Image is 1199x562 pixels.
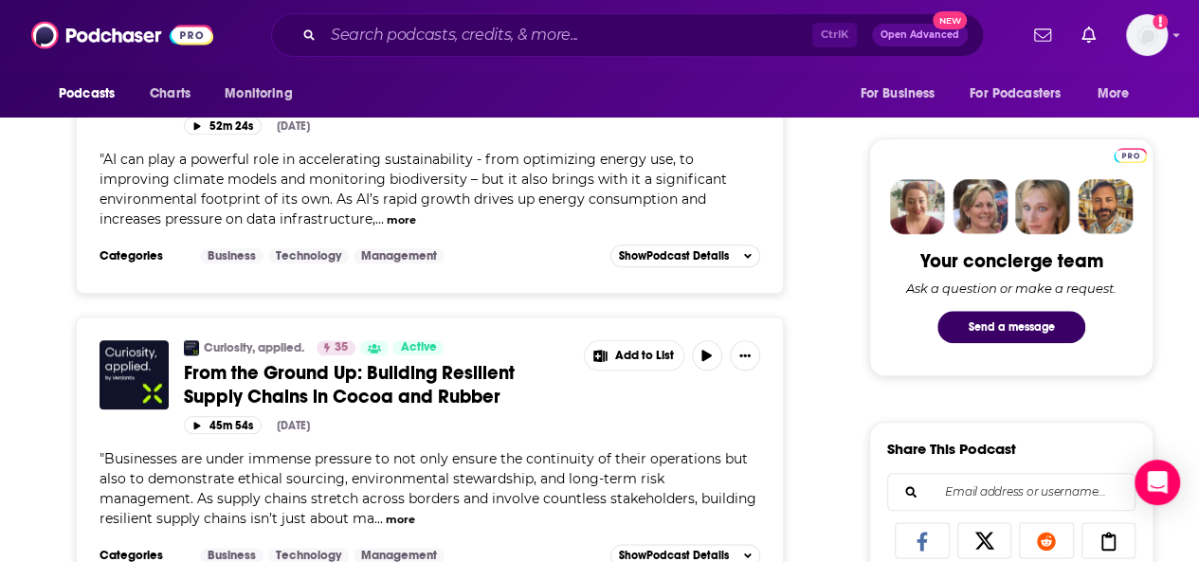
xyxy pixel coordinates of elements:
a: Management [354,248,445,263]
span: ... [374,510,383,527]
button: open menu [45,76,139,112]
span: " [100,151,727,227]
button: more [386,512,415,528]
div: Open Intercom Messenger [1135,460,1180,505]
div: Ask a question or make a request. [906,281,1117,296]
div: [DATE] [277,119,310,133]
span: AI can play a powerful role in accelerating sustainability - from optimizing energy use, to impro... [100,151,727,227]
div: Your concierge team [920,249,1103,273]
span: Ctrl K [812,23,857,47]
button: open menu [211,76,317,112]
a: Show notifications dropdown [1074,19,1103,51]
h3: Categories [100,248,185,263]
button: Show profile menu [1126,14,1168,56]
a: Active [392,340,444,355]
h3: Share This Podcast [887,440,1016,458]
img: Jules Profile [1015,179,1070,234]
a: Pro website [1114,145,1147,163]
span: ... [375,210,384,227]
a: 35 [317,340,355,355]
div: Search podcasts, credits, & more... [271,13,984,57]
a: Curiosity, applied. [204,340,304,355]
span: Active [400,338,436,357]
button: open menu [846,76,958,112]
button: open menu [957,76,1088,112]
span: Businesses are under immense pressure to not only ensure the continuity of their operations but a... [100,450,756,527]
button: Send a message [937,311,1085,343]
button: ShowPodcast Details [610,245,760,267]
span: Show Podcast Details [619,549,729,562]
span: Add to List [615,349,674,363]
div: Search followers [887,473,1135,511]
span: Podcasts [59,81,115,107]
img: Jon Profile [1078,179,1133,234]
a: Share on Facebook [895,522,950,558]
a: Share on Reddit [1019,522,1074,558]
img: User Profile [1126,14,1168,56]
a: Charts [137,76,202,112]
span: For Business [860,81,935,107]
span: " [100,450,756,527]
span: New [933,11,967,29]
div: [DATE] [277,419,310,432]
a: Show notifications dropdown [1026,19,1059,51]
img: From the Ground Up: Building Resilient Supply Chains in Cocoa and Rubber [100,340,169,409]
svg: Add a profile image [1153,14,1168,29]
button: more [387,212,416,228]
span: Show Podcast Details [619,249,729,263]
a: Share on X/Twitter [957,522,1012,558]
span: Open Advanced [881,30,959,40]
span: From the Ground Up: Building Resilient Supply Chains in Cocoa and Rubber [184,361,515,408]
a: Business [200,248,263,263]
span: Logged in as mtraynor [1126,14,1168,56]
button: 52m 24s [184,117,262,135]
span: 35 [335,338,348,357]
button: 45m 54s [184,416,262,434]
input: Email address or username... [903,474,1119,510]
a: Copy Link [1081,522,1136,558]
span: For Podcasters [970,81,1061,107]
img: Barbara Profile [953,179,1008,234]
button: Show More Button [730,340,760,371]
input: Search podcasts, credits, & more... [323,20,812,50]
img: Curiosity, applied. [184,340,199,355]
img: Podchaser - Follow, Share and Rate Podcasts [31,17,213,53]
span: More [1098,81,1130,107]
a: Technology [268,248,349,263]
span: Charts [150,81,191,107]
button: open menu [1084,76,1154,112]
img: Podchaser Pro [1114,148,1147,163]
a: From the Ground Up: Building Resilient Supply Chains in Cocoa and Rubber [184,361,571,408]
button: Open AdvancedNew [872,24,968,46]
span: Monitoring [225,81,292,107]
button: Show More Button [585,341,683,370]
img: Sydney Profile [890,179,945,234]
